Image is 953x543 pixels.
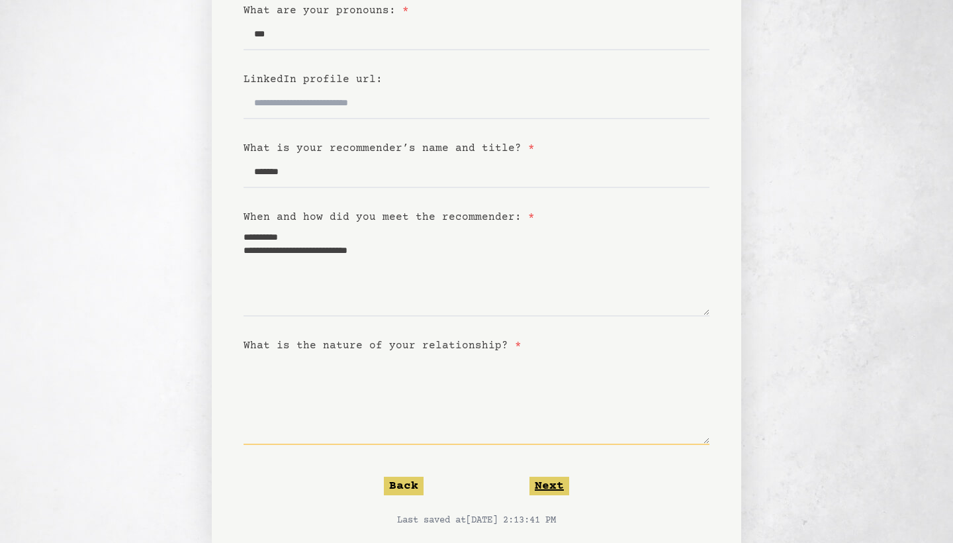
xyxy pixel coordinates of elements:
label: When and how did you meet the recommender: [244,211,535,223]
label: What is the nature of your relationship? [244,340,522,352]
p: Last saved at [DATE] 2:13:41 PM [244,514,709,527]
button: Back [384,477,424,495]
label: What is your recommender’s name and title? [244,142,535,154]
button: Next [529,477,569,495]
label: LinkedIn profile url: [244,74,383,85]
label: What are your pronouns: [244,5,409,17]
